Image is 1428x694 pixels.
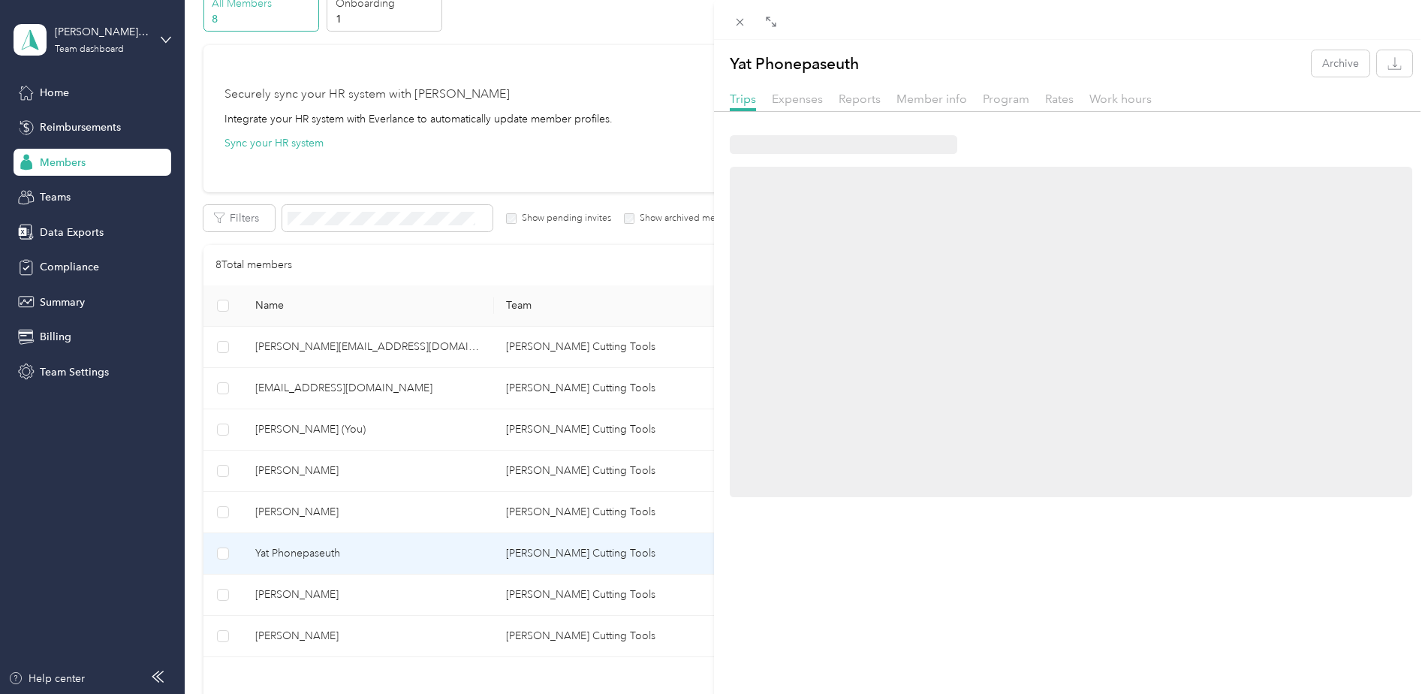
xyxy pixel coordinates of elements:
[730,92,756,106] span: Trips
[730,50,859,77] p: Yat Phonepaseuth
[1344,610,1428,694] iframe: Everlance-gr Chat Button Frame
[983,92,1029,106] span: Program
[896,92,967,106] span: Member info
[1312,50,1369,77] button: Archive
[839,92,881,106] span: Reports
[1089,92,1152,106] span: Work hours
[772,92,823,106] span: Expenses
[1045,92,1074,106] span: Rates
